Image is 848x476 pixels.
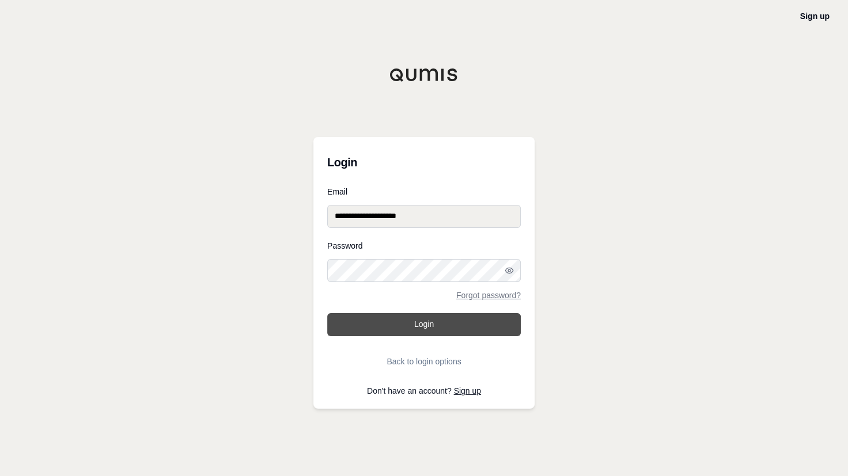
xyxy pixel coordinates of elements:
[454,386,481,395] a: Sign up
[327,242,521,250] label: Password
[456,291,521,299] a: Forgot password?
[327,350,521,373] button: Back to login options
[327,151,521,174] h3: Login
[389,68,459,82] img: Qumis
[327,387,521,395] p: Don't have an account?
[327,313,521,336] button: Login
[800,12,830,21] a: Sign up
[327,188,521,196] label: Email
